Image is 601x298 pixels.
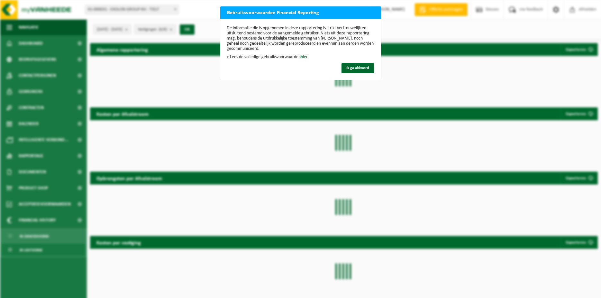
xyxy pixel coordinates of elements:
[227,26,375,51] p: De informatie die is opgenomen in deze rapportering is strikt vertrouwelijk en uitsluitend bestem...
[341,63,374,73] button: Ik ga akkoord
[227,55,375,60] p: > Lees de volledige gebruiksvoorwaarden .
[301,55,307,59] a: hier
[220,6,325,19] h2: Gebruiksvoorwaarden Financial Reporting
[3,284,107,298] iframe: chat widget
[346,66,369,70] span: Ik ga akkoord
